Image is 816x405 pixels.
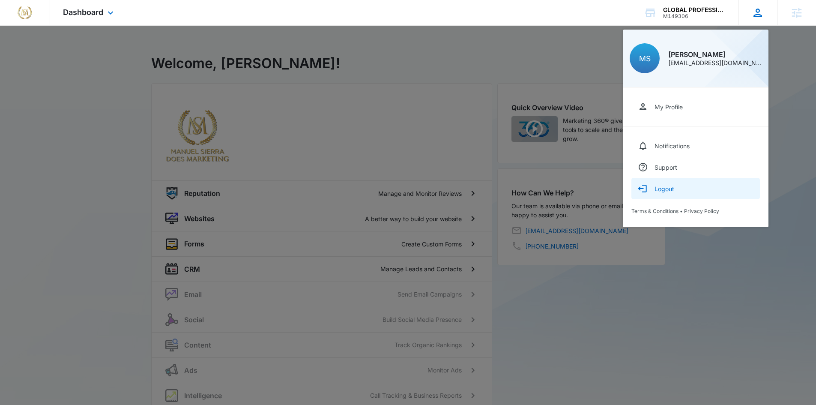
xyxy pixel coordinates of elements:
[655,185,674,192] div: Logout
[684,208,719,214] a: Privacy Policy
[631,135,760,156] a: Notifications
[631,178,760,199] button: Logout
[668,51,762,58] div: [PERSON_NAME]
[17,5,33,21] img: Manuel Sierra Does Marketing
[631,208,760,214] div: •
[663,13,726,19] div: account id
[655,103,683,111] div: My Profile
[663,6,726,13] div: account name
[63,8,103,17] span: Dashboard
[639,54,651,63] span: MS
[655,164,677,171] div: Support
[631,156,760,178] a: Support
[668,60,762,66] div: [EMAIL_ADDRESS][DOMAIN_NAME]
[631,208,679,214] a: Terms & Conditions
[655,142,690,150] div: Notifications
[631,96,760,117] a: My Profile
